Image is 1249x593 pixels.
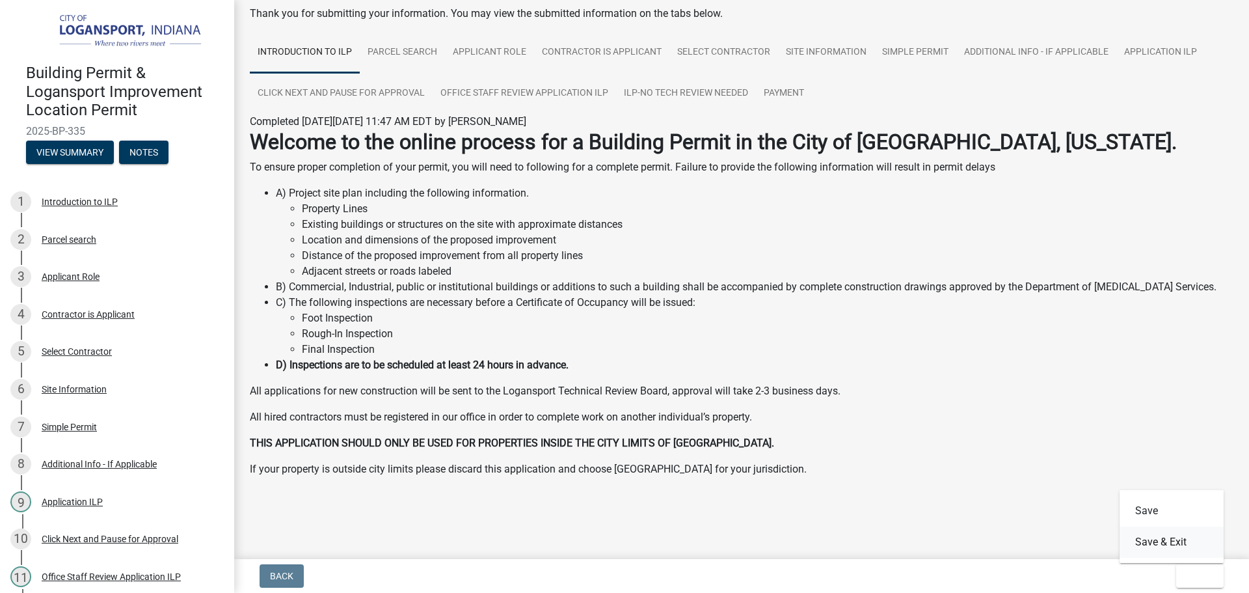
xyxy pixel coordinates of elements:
p: All hired contractors must be registered in our office in order to complete work on another indiv... [250,409,1233,425]
img: City of Logansport, Indiana [26,14,213,50]
li: Rough-In Inspection [302,326,1233,342]
li: B) Commercial, Industrial, public or institutional buildings or additions to such a building shal... [276,279,1233,295]
li: Foot Inspection [302,310,1233,326]
strong: D) Inspections are to be scheduled at least 24 hours in advance. [276,359,569,371]
strong: THIS APPLICATION SHOULD ONLY BE USED FOR PROPERTIES INSIDE THE CITY LIMITS OF [GEOGRAPHIC_DATA]. [250,437,774,449]
strong: Welcome to the online process for a Building Permit in the City of [GEOGRAPHIC_DATA], [US_STATE]. [250,130,1177,154]
li: C) The following inspections are necessary before a Certificate of Occupancy will be issued: [276,295,1233,357]
p: All applications for new construction will be sent to the Logansport Technical Review Board, appr... [250,383,1233,399]
div: Introduction to ILP [42,197,118,206]
div: Applicant Role [42,272,100,281]
button: Save & Exit [1120,527,1224,558]
li: Location and dimensions of the proposed improvement [302,232,1233,248]
div: 5 [10,341,31,362]
h4: Building Permit & Logansport Improvement Location Permit [26,64,224,120]
div: Click Next and Pause for Approval [42,534,178,544]
li: Property Lines [302,201,1233,217]
li: A) Project site plan including the following information. [276,186,1233,279]
div: 3 [10,266,31,287]
button: View Summary [26,141,114,164]
span: Exit [1187,571,1205,581]
li: Existing buildings or structures on the site with approximate distances [302,217,1233,232]
p: To ensure proper completion of your permit, you will need to following for a complete permit. Fai... [250,159,1233,175]
div: 7 [10,417,31,437]
a: ILP-No Tech Review needed [616,73,756,115]
div: 10 [10,529,31,549]
a: Select Contractor [669,32,778,74]
div: 11 [10,566,31,587]
button: Notes [119,141,168,164]
button: Save [1120,495,1224,527]
div: Exit [1120,490,1224,563]
span: Back [270,571,293,581]
a: Parcel search [360,32,445,74]
div: 2 [10,229,31,250]
a: Applicant Role [445,32,534,74]
div: Thank you for submitting your information. You may view the submitted information on the tabs below. [250,6,1233,21]
wm-modal-confirm: Summary [26,148,114,158]
div: Office Staff Review Application ILP [42,572,181,581]
a: Payment [756,73,812,115]
div: 1 [10,191,31,212]
div: Site Information [42,385,107,394]
div: Parcel search [42,235,96,244]
li: Distance of the proposed improvement from all property lines [302,248,1233,264]
span: Completed [DATE][DATE] 11:47 AM EDT by [PERSON_NAME] [250,115,526,128]
div: Contractor is Applicant [42,310,135,319]
li: Final Inspection [302,342,1233,357]
div: Select Contractor [42,347,112,356]
a: Site Information [778,32,874,74]
button: Exit [1176,564,1224,588]
div: Additional Info - If Applicable [42,460,157,469]
div: 4 [10,304,31,325]
p: If your property is outside city limits please discard this application and choose [GEOGRAPHIC_DA... [250,462,1233,477]
li: Adjacent streets or roads labeled [302,264,1233,279]
div: 6 [10,379,31,400]
span: 2025-BP-335 [26,125,208,137]
a: Click Next and Pause for Approval [250,73,433,115]
wm-modal-confirm: Notes [119,148,168,158]
div: 8 [10,454,31,475]
a: Additional Info - If Applicable [956,32,1116,74]
a: Introduction to ILP [250,32,360,74]
div: Application ILP [42,497,103,506]
div: 9 [10,491,31,512]
button: Back [260,564,304,588]
a: Office Staff Review Application ILP [433,73,616,115]
a: Application ILP [1116,32,1205,74]
a: Contractor is Applicant [534,32,669,74]
a: Simple Permit [874,32,956,74]
div: Simple Permit [42,422,97,432]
